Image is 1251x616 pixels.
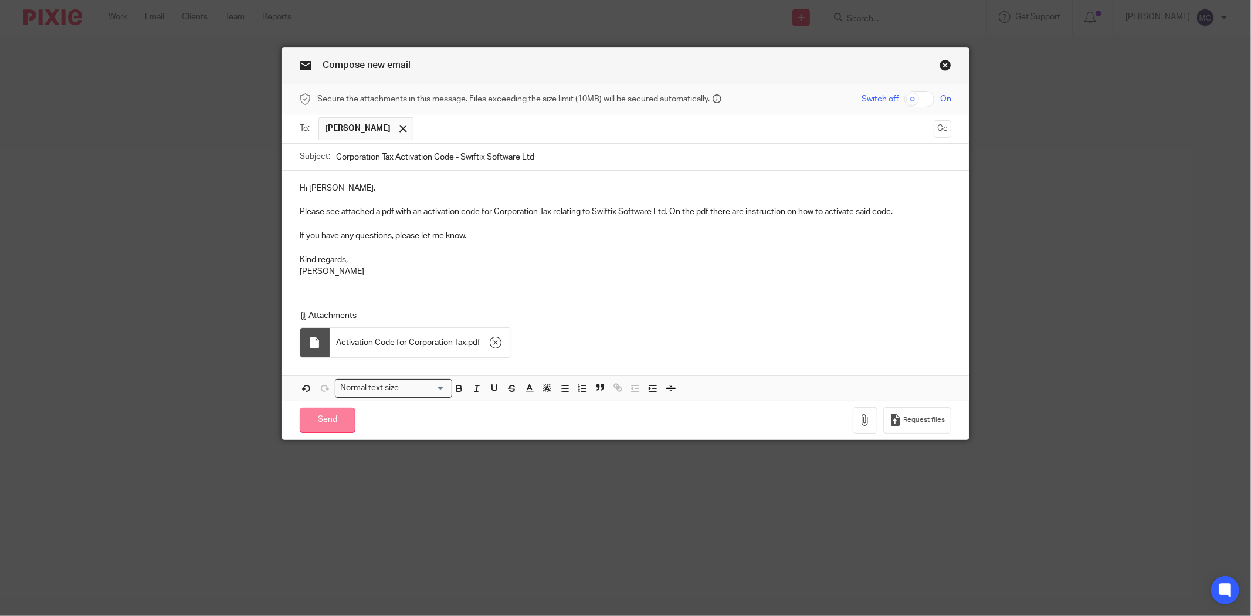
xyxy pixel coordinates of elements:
p: [PERSON_NAME] [300,266,951,277]
span: Normal text size [338,382,402,394]
a: Close this dialog window [940,59,951,75]
span: Secure the attachments in this message. Files exceeding the size limit (10MB) will be secured aut... [317,93,710,105]
button: Request files [883,407,951,434]
span: [PERSON_NAME] [325,123,391,134]
p: If you have any questions, please let me know. [300,230,951,242]
input: Search for option [403,382,445,394]
label: Subject: [300,151,330,163]
input: Send [300,408,355,433]
div: Search for option [335,379,452,397]
p: Hi [PERSON_NAME], [300,182,951,194]
p: Please see attached a pdf with an activation code for Corporation Tax relating to Swiftix Softwar... [300,206,951,218]
button: Cc [934,120,951,138]
span: Switch off [862,93,899,105]
div: . [330,328,511,357]
p: Kind regards, [300,254,951,266]
span: Request files [903,415,945,425]
label: To: [300,123,313,134]
span: Activation Code for Corporation Tax [336,337,466,348]
span: pdf [468,337,480,348]
span: Compose new email [323,60,411,70]
p: Attachments [300,310,930,321]
span: On [940,93,951,105]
